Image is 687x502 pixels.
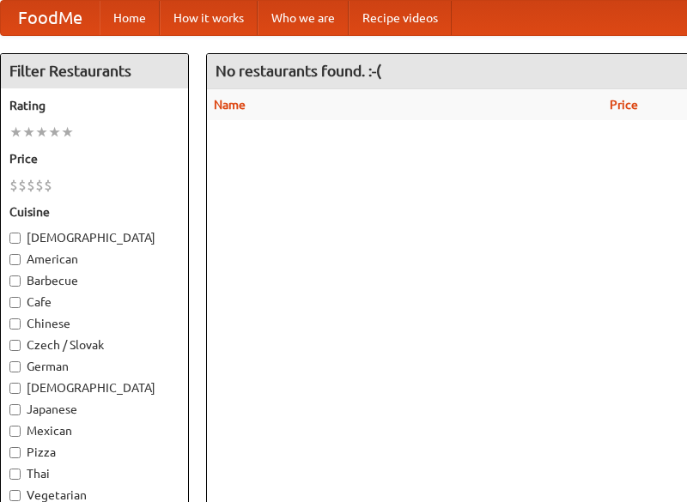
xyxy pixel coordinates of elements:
label: Chinese [9,315,179,332]
li: $ [27,176,35,195]
input: Mexican [9,426,21,437]
label: German [9,358,179,375]
label: Pizza [9,444,179,461]
label: [DEMOGRAPHIC_DATA] [9,379,179,396]
input: [DEMOGRAPHIC_DATA] [9,383,21,394]
input: Pizza [9,447,21,458]
a: Price [610,98,638,112]
li: $ [18,176,27,195]
a: FoodMe [1,1,100,35]
li: ★ [35,123,48,142]
input: Cafe [9,297,21,308]
label: Barbecue [9,272,179,289]
label: Mexican [9,422,179,439]
h5: Price [9,150,179,167]
a: Name [214,98,246,112]
h5: Cuisine [9,203,179,221]
li: ★ [61,123,74,142]
input: American [9,254,21,265]
label: Czech / Slovak [9,336,179,354]
li: $ [9,176,18,195]
a: Who we are [258,1,349,35]
label: Thai [9,465,179,482]
ng-pluralize: No restaurants found. :-( [216,63,381,79]
input: Japanese [9,404,21,415]
input: German [9,361,21,372]
label: Japanese [9,401,179,418]
li: ★ [9,123,22,142]
h4: Filter Restaurants [1,54,188,88]
input: Chinese [9,318,21,330]
a: Home [100,1,160,35]
li: ★ [48,123,61,142]
a: Recipe videos [349,1,452,35]
label: Cafe [9,293,179,311]
input: Thai [9,469,21,480]
input: Barbecue [9,275,21,287]
input: Vegetarian [9,490,21,501]
li: $ [44,176,52,195]
label: [DEMOGRAPHIC_DATA] [9,229,179,246]
input: [DEMOGRAPHIC_DATA] [9,233,21,244]
label: American [9,251,179,268]
input: Czech / Slovak [9,340,21,351]
li: $ [35,176,44,195]
a: How it works [160,1,258,35]
h5: Rating [9,97,179,114]
li: ★ [22,123,35,142]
